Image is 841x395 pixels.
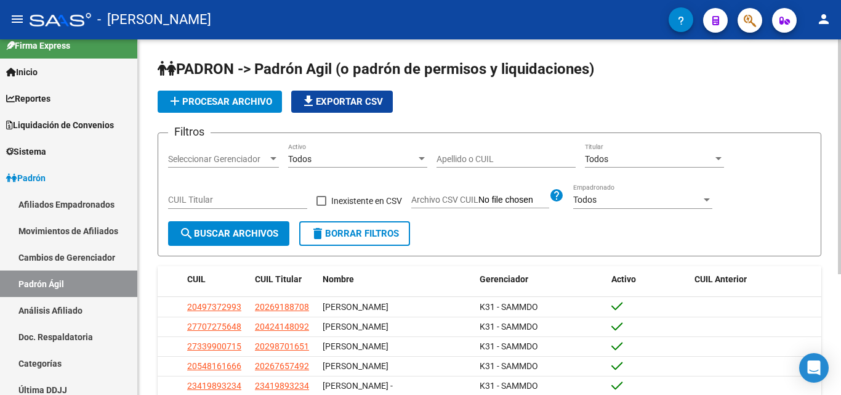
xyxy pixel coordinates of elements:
[606,266,690,293] datatable-header-cell: Activo
[323,381,393,391] span: [PERSON_NAME] -
[255,302,309,312] span: 20269188708
[799,353,829,383] div: Open Intercom Messenger
[168,221,289,246] button: Buscar Archivos
[168,123,211,140] h3: Filtros
[301,94,316,108] mat-icon: file_download
[6,171,46,185] span: Padrón
[299,221,410,246] button: Borrar Filtros
[168,154,268,165] span: Seleccionar Gerenciador
[480,361,538,371] span: K31 - SAMMDO
[478,195,549,206] input: Archivo CSV CUIL
[158,91,282,113] button: Procesar archivo
[187,274,206,284] span: CUIL
[182,266,250,293] datatable-header-cell: CUIL
[255,322,309,332] span: 20424148092
[331,193,402,208] span: Inexistente en CSV
[167,94,182,108] mat-icon: add
[323,274,354,284] span: Nombre
[549,188,564,203] mat-icon: help
[167,96,272,107] span: Procesar archivo
[480,322,538,332] span: K31 - SAMMDO
[255,341,309,351] span: 20298701651
[255,274,302,284] span: CUIL Titular
[480,341,538,351] span: K31 - SAMMDO
[255,361,309,371] span: 20267657492
[187,302,241,312] span: 20497372993
[179,228,278,239] span: Buscar Archivos
[187,341,241,351] span: 27339900715
[291,91,393,113] button: Exportar CSV
[480,274,528,284] span: Gerenciador
[318,266,475,293] datatable-header-cell: Nombre
[411,195,478,205] span: Archivo CSV CUIL
[6,39,70,52] span: Firma Express
[187,381,241,391] span: 23419893234
[694,274,747,284] span: CUIL Anterior
[179,226,194,241] mat-icon: search
[480,302,538,312] span: K31 - SAMMDO
[6,65,38,79] span: Inicio
[585,154,608,164] span: Todos
[816,12,831,26] mat-icon: person
[323,341,388,351] span: [PERSON_NAME]
[690,266,822,293] datatable-header-cell: CUIL Anterior
[310,226,325,241] mat-icon: delete
[250,266,318,293] datatable-header-cell: CUIL Titular
[187,322,241,332] span: 27707275648
[6,92,50,105] span: Reportes
[6,145,46,158] span: Sistema
[480,381,538,391] span: K31 - SAMMDO
[288,154,312,164] span: Todos
[158,60,594,78] span: PADRON -> Padrón Agil (o padrón de permisos y liquidaciones)
[611,274,636,284] span: Activo
[301,96,383,107] span: Exportar CSV
[310,228,399,239] span: Borrar Filtros
[475,266,607,293] datatable-header-cell: Gerenciador
[323,302,388,312] span: [PERSON_NAME]
[6,118,114,132] span: Liquidación de Convenios
[573,195,597,205] span: Todos
[323,361,388,371] span: [PERSON_NAME]
[187,361,241,371] span: 20548161666
[97,6,211,33] span: - [PERSON_NAME]
[255,381,309,391] span: 23419893234
[10,12,25,26] mat-icon: menu
[323,322,388,332] span: [PERSON_NAME]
